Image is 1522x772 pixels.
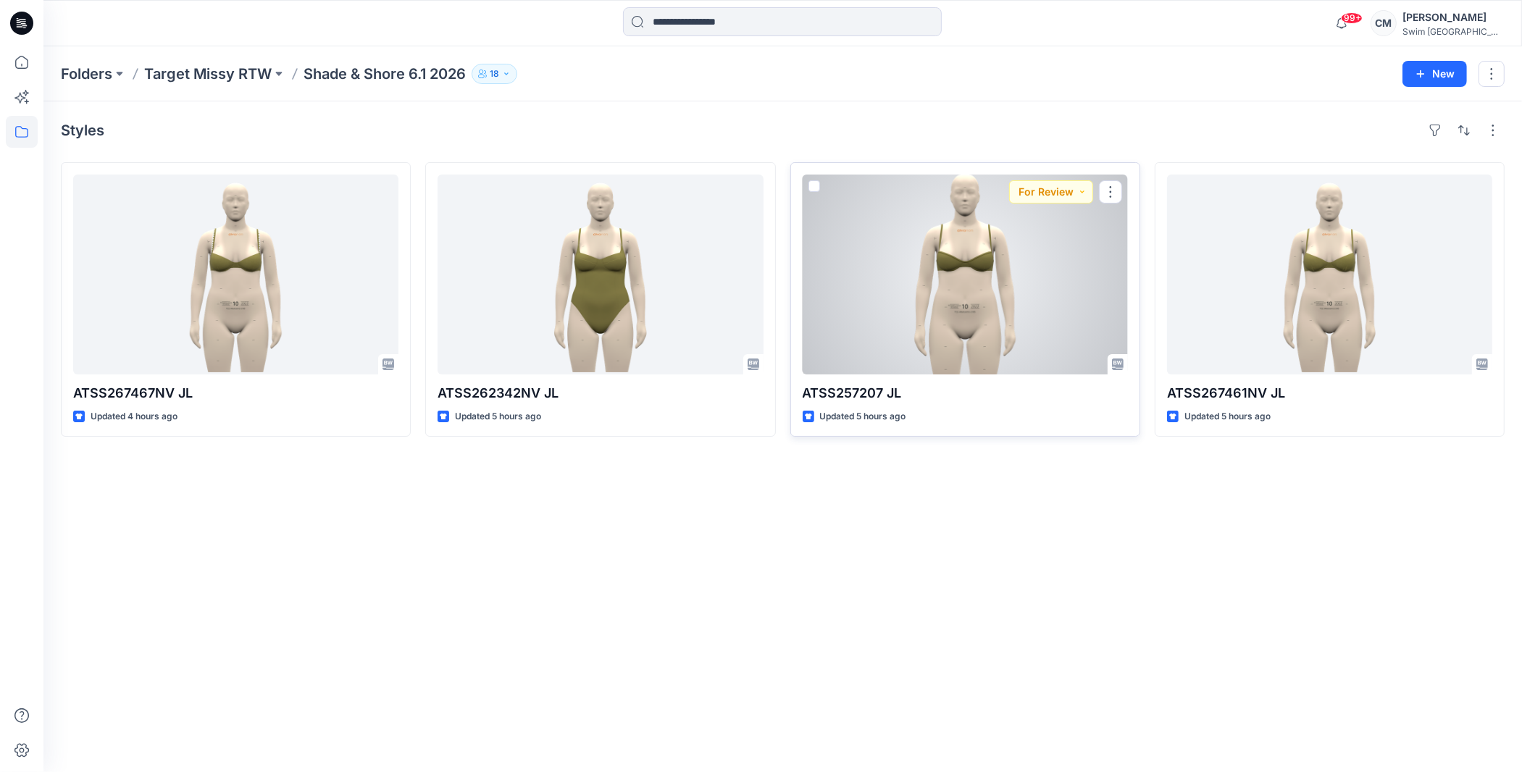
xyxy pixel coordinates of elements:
button: New [1402,61,1467,87]
p: ATSS267467NV JL [73,383,398,403]
div: [PERSON_NAME] [1402,9,1504,26]
button: 18 [472,64,517,84]
a: ATSS267461NV JL [1167,175,1492,374]
p: Updated 5 hours ago [455,409,541,424]
a: Target Missy RTW [144,64,272,84]
span: 99+ [1341,12,1363,24]
p: ATSS262342NV JL [438,383,763,403]
p: Shade & Shore 6.1 2026 [304,64,466,84]
a: ATSS257207 JL [803,175,1128,374]
p: 18 [490,66,499,82]
div: CM [1371,10,1397,36]
p: Updated 4 hours ago [91,409,177,424]
p: Updated 5 hours ago [820,409,906,424]
a: ATSS262342NV JL [438,175,763,374]
p: ATSS267461NV JL [1167,383,1492,403]
a: ATSS267467NV JL [73,175,398,374]
p: ATSS257207 JL [803,383,1128,403]
h4: Styles [61,122,104,139]
div: Swim [GEOGRAPHIC_DATA] [1402,26,1504,37]
p: Updated 5 hours ago [1184,409,1271,424]
a: Folders [61,64,112,84]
